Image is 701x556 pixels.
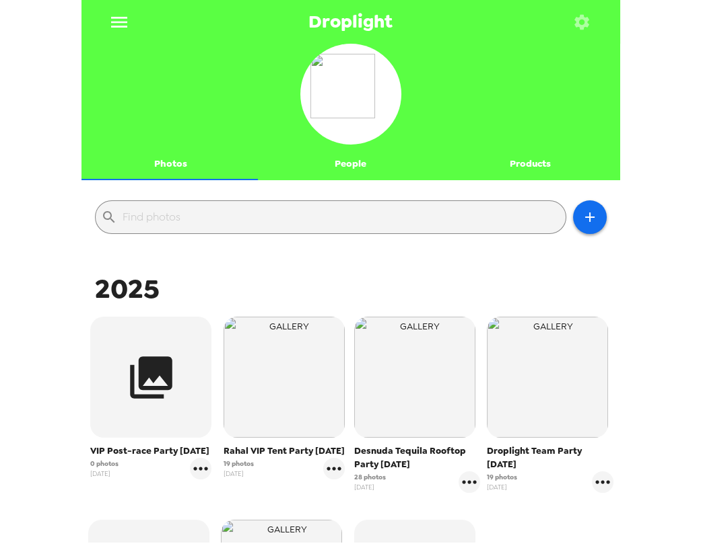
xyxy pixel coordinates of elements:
span: 28 photos [354,472,386,482]
button: gallery menu [459,471,480,493]
img: gallery [354,317,475,438]
img: org logo [310,54,391,134]
button: gallery menu [592,471,613,493]
button: gallery menu [323,458,345,479]
span: VIP Post-race Party [DATE] [90,444,211,458]
span: [DATE] [354,482,386,492]
span: Desnuda Tequila Rooftop Party [DATE] [354,444,481,471]
span: Droplight Team Party [DATE] [487,444,613,471]
span: [DATE] [90,469,119,479]
span: 2025 [95,271,160,307]
span: [DATE] [487,482,517,492]
span: 19 photos [224,459,254,469]
button: People [261,148,440,180]
span: [DATE] [224,469,254,479]
span: Droplight [308,13,393,31]
button: Products [440,148,620,180]
button: Photos [81,148,261,180]
span: Rahal VIP Tent Party [DATE] [224,444,345,458]
input: Find photos [123,206,560,228]
span: 0 photos [90,459,119,469]
img: gallery [224,317,345,438]
img: gallery [487,317,608,438]
button: gallery menu [190,458,211,479]
span: 19 photos [487,472,517,482]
